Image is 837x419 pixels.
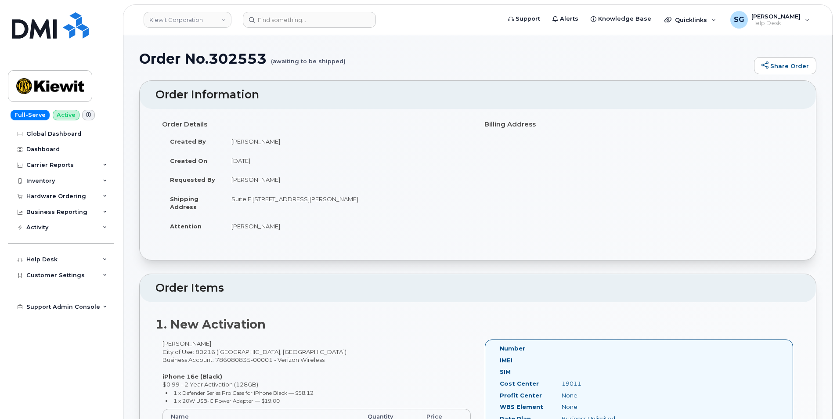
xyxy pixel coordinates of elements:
[224,170,471,189] td: [PERSON_NAME]
[170,195,198,211] strong: Shipping Address
[555,379,642,388] div: 19011
[170,176,215,183] strong: Requested By
[155,89,800,101] h2: Order Information
[170,138,206,145] strong: Created By
[500,391,542,400] label: Profit Center
[170,157,207,164] strong: Created On
[271,51,346,65] small: (awaiting to be shipped)
[139,51,750,66] h1: Order No.302553
[173,390,314,396] small: 1 x Defender Series Pro Case for iPhone Black — $58.12
[162,373,222,380] strong: iPhone 16e (Black)
[224,217,471,236] td: [PERSON_NAME]
[799,381,830,412] iframe: Messenger Launcher
[155,317,266,332] strong: 1. New Activation
[484,121,794,128] h4: Billing Address
[754,57,816,75] a: Share Order
[500,344,525,353] label: Number
[170,223,202,230] strong: Attention
[162,121,471,128] h4: Order Details
[500,403,543,411] label: WBS Element
[500,379,539,388] label: Cost Center
[173,397,280,404] small: 1 x 20W USB-C Power Adapter — $19.00
[224,151,471,170] td: [DATE]
[555,403,642,411] div: None
[555,391,642,400] div: None
[155,282,800,294] h2: Order Items
[224,189,471,217] td: Suite F [STREET_ADDRESS][PERSON_NAME]
[500,356,512,365] label: IMEI
[224,132,471,151] td: [PERSON_NAME]
[500,368,511,376] label: SIM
